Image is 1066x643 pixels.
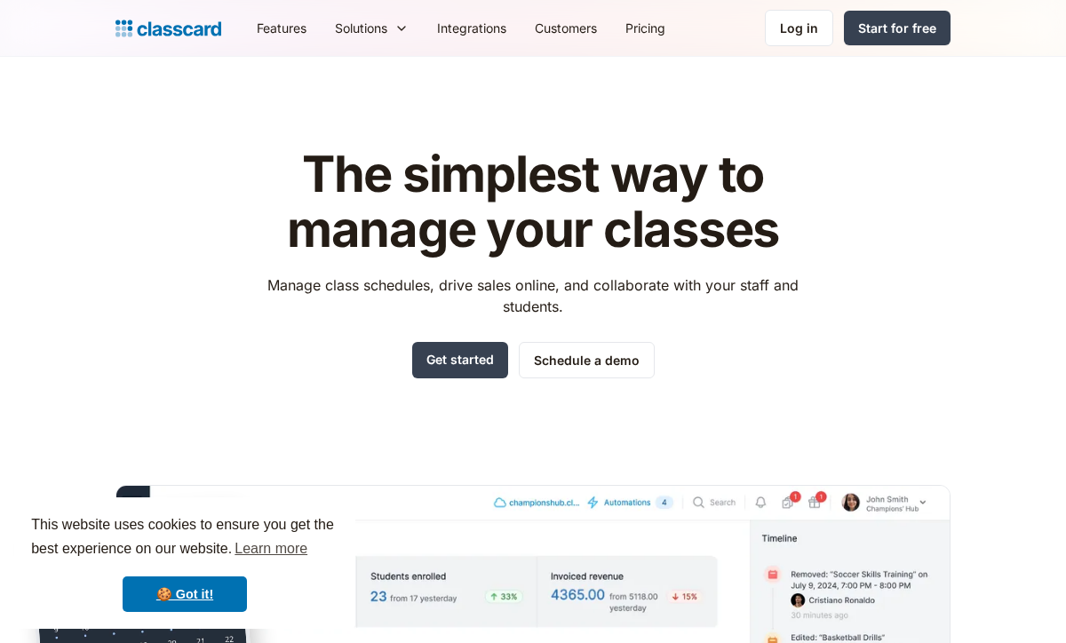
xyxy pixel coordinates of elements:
a: Integrations [423,8,521,48]
a: Log in [765,10,833,46]
a: learn more about cookies [232,536,310,562]
div: Solutions [335,19,387,37]
a: Start for free [844,11,951,45]
a: Get started [412,342,508,378]
a: Logo [115,16,221,41]
a: Schedule a demo [519,342,655,378]
div: Solutions [321,8,423,48]
div: cookieconsent [14,497,355,629]
a: Customers [521,8,611,48]
div: Log in [780,19,818,37]
h1: The simplest way to manage your classes [251,147,815,257]
p: Manage class schedules, drive sales online, and collaborate with your staff and students. [251,274,815,317]
a: dismiss cookie message [123,576,247,612]
a: Pricing [611,8,680,48]
div: Start for free [858,19,936,37]
span: This website uses cookies to ensure you get the best experience on our website. [31,514,338,562]
a: Features [243,8,321,48]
